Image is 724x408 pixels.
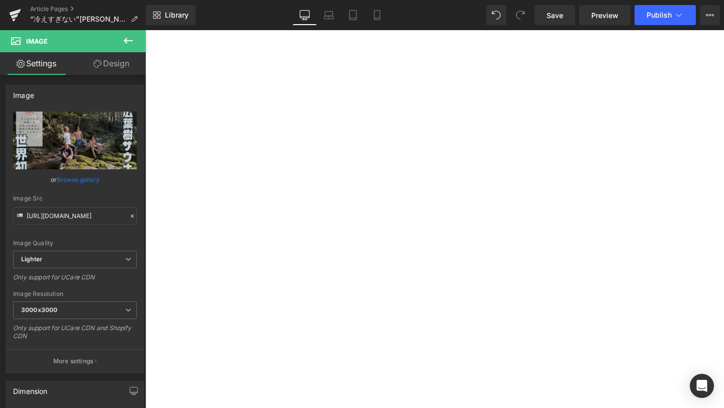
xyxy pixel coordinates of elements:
[13,207,137,225] input: Link
[13,85,34,99] div: Image
[13,324,137,347] div: Only support for UCare CDN and Shopify CDN
[165,11,189,20] span: Library
[510,5,530,25] button: Redo
[13,195,137,202] div: Image Src
[486,5,506,25] button: Undo
[146,5,196,25] a: New Library
[53,357,94,366] p: More settings
[635,5,696,25] button: Publish
[6,349,144,373] button: More settings
[21,255,42,263] b: Lighter
[13,174,137,185] div: or
[75,52,148,75] a: Design
[30,15,127,23] span: “冷えすぎない”[PERSON_NAME]の魅力とは？夏の最適温度と入り方のコツ
[365,5,389,25] a: Mobile
[317,5,341,25] a: Laptop
[13,381,48,395] div: Dimension
[647,11,672,19] span: Publish
[26,37,48,45] span: Image
[13,273,137,288] div: Only support for UCare CDN
[690,374,714,398] div: Open Intercom Messenger
[30,5,146,13] a: Article Pages
[579,5,630,25] a: Preview
[591,10,618,21] span: Preview
[21,306,57,314] b: 3000x3000
[57,171,100,188] a: Browse gallery
[341,5,365,25] a: Tablet
[700,5,720,25] button: More
[13,240,137,247] div: Image Quality
[293,5,317,25] a: Desktop
[13,290,137,297] div: Image Resolution
[547,10,563,21] span: Save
